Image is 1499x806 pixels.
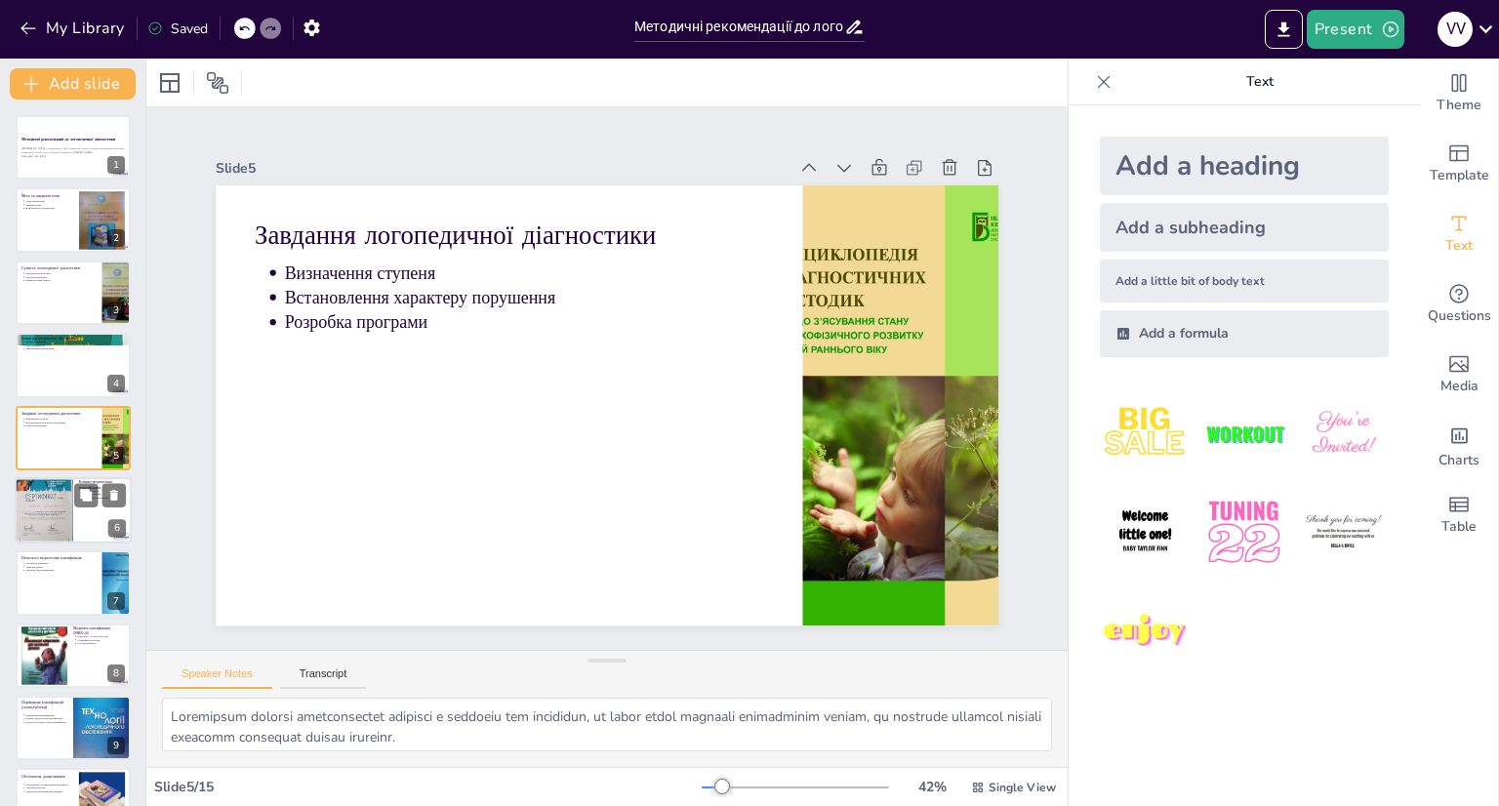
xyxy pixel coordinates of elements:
[1440,376,1479,397] span: Media
[21,336,125,342] p: Етапи логопедичного обстеження
[21,137,115,141] strong: Методичні рекомендації до логопедичної діагностики
[21,555,97,561] p: Психолого-педагогічна класифікація
[280,667,367,689] button: Transcript
[1437,95,1481,116] span: Theme
[10,68,136,100] button: Add slide
[154,778,702,796] div: Slide 5 / 15
[25,341,125,344] p: Етапи обстеження
[16,261,131,325] div: https://cdn.sendsteps.com/images/logo/sendsteps_logo_white.pnghttps://cdn.sendsteps.com/images/lo...
[25,271,96,275] p: Комплексність процесу
[1438,10,1473,49] button: V V
[84,493,127,497] p: Основні форми
[107,665,125,682] div: 8
[16,550,131,615] div: 7
[107,375,125,392] div: 4
[1100,487,1191,578] img: 4.jpeg
[989,780,1056,795] span: Single View
[1307,10,1404,49] button: Present
[21,192,73,198] p: Мета та завдання теми
[25,343,125,347] p: Підготовчий етап
[25,565,96,569] p: Типи порушень
[1420,410,1498,480] div: Add charts and graphs
[1119,59,1400,105] p: Text
[1100,260,1389,302] div: Add a little bit of body text
[206,71,229,95] span: Position
[74,483,98,506] button: Duplicate Slide
[1100,388,1191,479] img: 1.jpeg
[1445,235,1473,257] span: Text
[162,698,1052,751] textarea: Loremipsum dolorsi ametconsectet adipisci e seddoeiu tem incididun, ut labor etdol magnaali enima...
[1420,59,1498,129] div: Change the overall theme
[1265,10,1303,49] button: Export to PowerPoint
[25,569,96,573] p: Загальне недорозвинення
[25,199,73,203] p: Мета презентації
[16,333,131,397] div: https://cdn.sendsteps.com/images/logo/sendsteps_logo_white.pnghttps://cdn.sendsteps.com/images/lo...
[25,279,96,283] p: Індивідуальний підхід
[107,592,125,610] div: 7
[73,625,125,636] p: Медична класифікація (МКХ-10)
[16,406,131,470] div: https://cdn.sendsteps.com/images/logo/sendsteps_logo_white.pnghttps://cdn.sendsteps.com/images/lo...
[16,115,131,180] div: https://cdn.sendsteps.com/images/logo/sendsteps_logo_white.pnghttps://cdn.sendsteps.com/images/lo...
[25,720,67,724] p: Психолого-педагогічна класифікація
[1430,165,1489,186] span: Template
[25,782,73,786] p: Обстеження з нормальним інтелектом
[147,20,208,38] div: Saved
[1420,199,1498,269] div: Add text boxes
[634,13,844,41] input: Insert title
[107,737,125,754] div: 9
[296,228,775,302] p: Визначення ступеня
[1438,450,1479,471] span: Charts
[294,253,773,327] p: Встановлення характеру порушення
[25,423,96,427] p: Розробка програми
[1298,487,1389,578] img: 6.jpeg
[25,717,67,721] p: Клініко-педагогічна класифікація
[25,789,73,793] p: Акцент на практичному мовленні
[107,302,125,319] div: 3
[108,519,126,537] div: 6
[16,624,131,688] div: 8
[1100,203,1389,252] div: Add a subheading
[84,496,127,500] p: Механізми порушення
[1198,487,1289,578] img: 5.jpeg
[1438,12,1473,47] div: V V
[107,229,125,247] div: 2
[77,638,125,642] p: Специфічні розлади
[15,13,133,44] button: My Library
[84,489,127,493] p: Класифікація
[1100,586,1191,677] img: 7.jpeg
[77,634,125,638] p: [PERSON_NAME] розладів
[25,421,96,424] p: Встановлення характеру порушення
[162,667,272,689] button: Speaker Notes
[21,773,73,779] p: Обстеження дошкільників
[16,187,131,252] div: https://cdn.sendsteps.com/images/logo/sendsteps_logo_white.pnghttps://cdn.sendsteps.com/images/lo...
[239,119,810,197] div: Slide 5
[1420,129,1498,199] div: Add ready made slides
[25,347,125,351] p: Узагальнення результатів
[16,696,131,760] div: 9
[21,147,125,154] p: [GEOGRAPHIC_DATA]. Спеціальність: 012 Дошкільна освіта. Освітньо-професійна програма: Дошкільна о...
[1420,269,1498,340] div: Get real-time input from your audience
[21,154,125,158] p: Generated with [URL]
[21,700,67,710] p: Порівняння класифікацій (схема/таблиця)
[79,479,126,490] p: Клініко-педагогічна класифікація
[25,202,73,206] p: Завдання теми
[1420,480,1498,550] div: Add a table
[909,778,955,796] div: 42 %
[25,713,67,717] p: Порівняння класифікацій
[25,275,96,279] p: Основні принципи
[291,277,770,351] p: Розробка програми
[25,786,73,789] p: Спрощені методи
[1441,516,1477,538] span: Table
[154,67,185,99] div: Layout
[1100,310,1389,357] div: Add a formula
[102,483,126,506] button: Delete Slide
[77,641,125,645] p: Слухові дефекти
[15,477,132,544] div: https://cdn.sendsteps.com/images/logo/sendsteps_logo_white.pnghttps://cdn.sendsteps.com/images/lo...
[25,206,73,210] p: Визначення особливостей
[107,156,125,174] div: 1
[1428,305,1491,327] span: Questions
[21,410,97,416] p: Завдання логопедичної діагностики
[21,265,97,271] p: Сутність логопедичної діагностики
[269,181,779,271] p: Завдання логопедичної діагностики
[1100,137,1389,195] div: Add a heading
